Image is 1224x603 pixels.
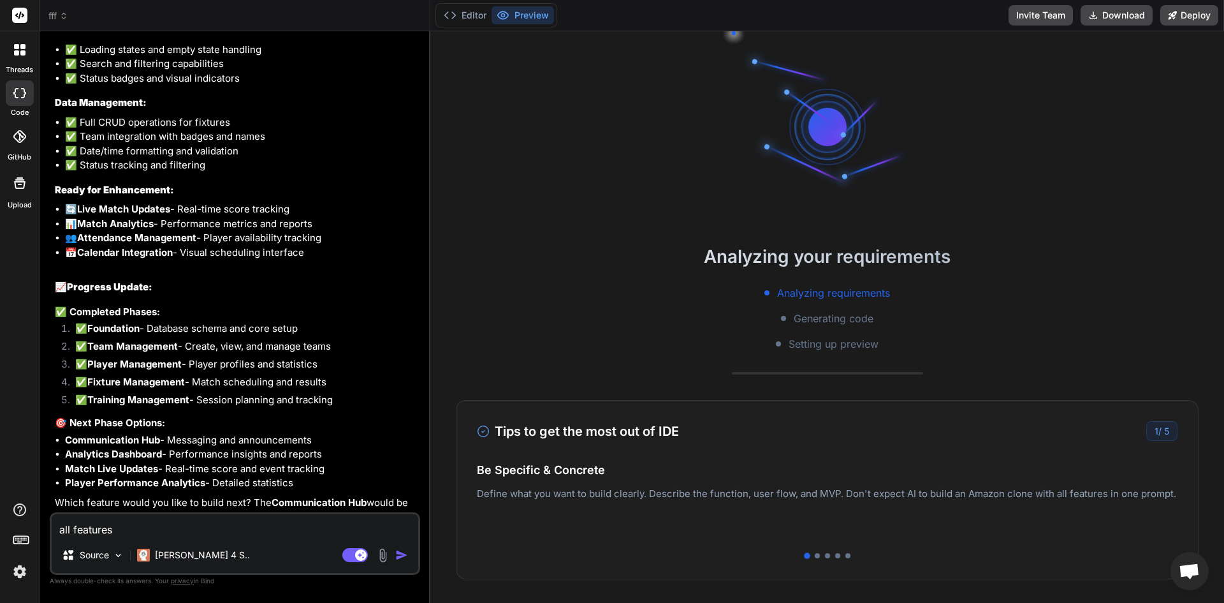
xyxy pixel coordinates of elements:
p: Which feature would you like to build next? The would be great for team messaging and announcements! [55,496,418,525]
li: ✅ Date/time formatting and validation [65,144,418,159]
span: Generating code [794,311,873,326]
span: 5 [1164,426,1169,436]
label: code [11,107,29,118]
strong: Data Management: [55,96,147,108]
strong: Calendar Integration [77,246,173,258]
div: / [1146,421,1177,441]
li: ✅ - Session planning and tracking [65,393,418,411]
button: Invite Team [1009,5,1073,26]
li: ✅ - Database schema and core setup [65,322,418,339]
p: [PERSON_NAME] 4 S.. [155,549,250,562]
strong: 🎯 Next Phase Options: [55,417,165,429]
img: settings [9,561,31,583]
strong: Player Performance Analytics [65,477,205,489]
a: Open chat [1170,552,1209,590]
li: ✅ Search and filtering capabilities [65,57,418,71]
strong: Foundation [87,322,140,334]
img: Claude 4 Sonnet [137,549,150,562]
label: GitHub [8,152,31,163]
button: Preview [492,6,554,24]
li: 📅 - Visual scheduling interface [65,246,418,260]
img: Pick Models [113,550,124,561]
li: - Detailed statistics [65,476,418,491]
h2: Analyzing your requirements [430,243,1224,270]
li: - Performance insights and reports [65,447,418,462]
li: ✅ Status badges and visual indicators [65,71,418,86]
strong: Player Management [87,358,182,370]
p: Always double-check its answers. Your in Bind [50,575,420,587]
span: privacy [171,577,194,584]
strong: Team Management [87,340,178,352]
span: fff [48,10,68,22]
h2: 📈 [55,280,418,295]
h3: Tips to get the most out of IDE [477,422,679,441]
li: - Messaging and announcements [65,433,418,448]
strong: ✅ Completed Phases: [55,306,160,318]
button: Deploy [1160,5,1218,26]
strong: Match Live Updates [65,463,158,475]
strong: Live Match Updates [77,203,170,215]
p: Source [80,549,109,562]
span: Analyzing requirements [777,285,890,301]
h4: Be Specific & Concrete [477,461,1177,479]
li: 📊 - Performance metrics and reports [65,217,418,232]
li: ✅ - Player profiles and statistics [65,357,418,375]
li: ✅ Loading states and empty state handling [65,43,418,57]
li: ✅ Status tracking and filtering [65,158,418,173]
strong: Communication Hub [65,434,160,446]
li: - Real-time score and event tracking [65,462,418,477]
label: Upload [8,200,32,211]
strong: Match Analytics [77,218,154,230]
strong: Progress Update: [67,281,152,293]
strong: Training Management [87,394,189,406]
span: 1 [1155,426,1158,436]
button: Editor [439,6,492,24]
li: ✅ Full CRUD operations for fixtures [65,115,418,130]
img: attachment [375,548,390,563]
strong: Attendance Management [77,232,196,244]
span: Setting up preview [789,336,878,352]
li: ✅ - Match scheduling and results [65,375,418,393]
li: 👥 - Player availability tracking [65,231,418,246]
strong: Fixture Management [87,376,185,388]
button: Download [1081,5,1153,26]
li: 🔄 - Real-time score tracking [65,202,418,217]
img: icon [395,549,408,562]
strong: Communication Hub [272,496,367,509]
strong: Ready for Enhancement: [55,184,174,196]
textarea: all features [52,514,418,537]
li: ✅ Team integration with badges and names [65,130,418,144]
label: threads [6,64,33,75]
strong: Analytics Dashboard [65,448,162,460]
li: ✅ - Create, view, and manage teams [65,339,418,357]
